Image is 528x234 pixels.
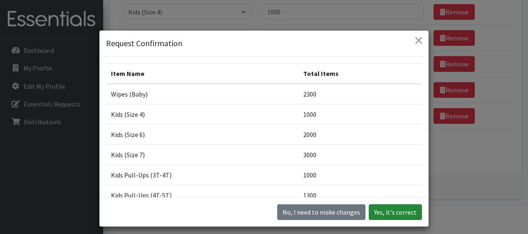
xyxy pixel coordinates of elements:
[298,125,422,145] td: 2000
[369,204,422,220] button: Yes, it's correct
[298,104,422,125] td: 1000
[298,165,422,185] td: 1000
[298,84,422,104] td: 2300
[106,125,298,145] td: Kids (Size 6)
[106,185,298,206] td: Kids Pull-Ups (4T-5T)
[298,145,422,165] td: 3000
[106,84,298,104] td: Wipes (Baby)
[412,34,425,47] button: Close
[298,185,422,206] td: 1300
[106,165,298,185] td: Kids Pull-Ups (3T-4T)
[106,64,298,84] th: Item Name
[277,204,365,220] button: No I need to make changes
[298,64,422,84] th: Total Items
[106,37,182,50] h5: Request Confirmation
[106,145,298,165] td: Kids (Size 7)
[106,104,298,125] td: Kids (Size 4)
